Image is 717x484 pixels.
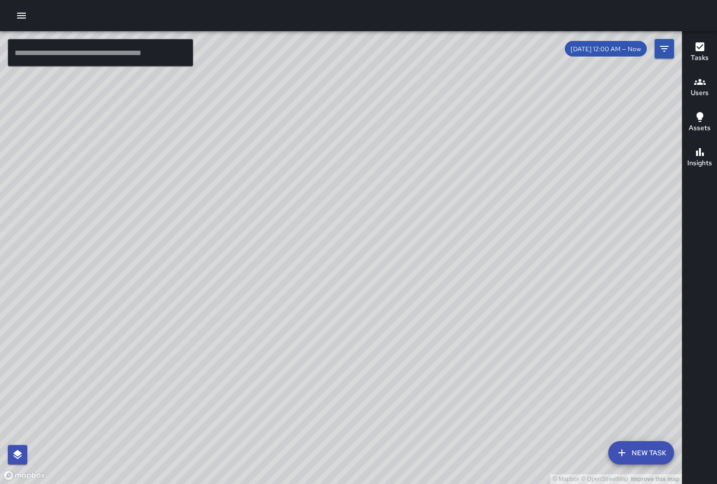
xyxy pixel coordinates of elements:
span: [DATE] 12:00 AM — Now [565,45,647,53]
button: Assets [682,105,717,140]
button: Users [682,70,717,105]
h6: Tasks [691,53,709,63]
h6: Insights [687,158,712,169]
h6: Assets [689,123,711,134]
button: Filters [655,39,674,58]
button: Insights [682,140,717,175]
button: Tasks [682,35,717,70]
button: New Task [608,441,674,465]
h6: Users [691,88,709,98]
